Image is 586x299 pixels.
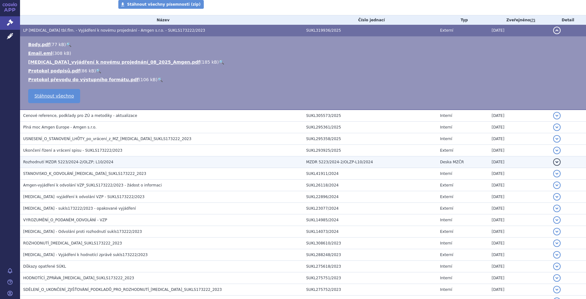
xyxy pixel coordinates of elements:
[303,180,437,191] td: SUKL26118/2024
[440,206,453,211] span: Externí
[28,68,80,73] a: Protokol podpisů.pdf
[23,160,113,164] span: Rozhodnutí MZDR 5223/2024-2/OLZP; L10/2024
[96,68,101,73] a: 🔍
[28,51,52,56] a: Email.eml
[553,216,561,224] button: detail
[489,226,550,238] td: [DATE]
[489,168,550,180] td: [DATE]
[553,170,561,177] button: detail
[530,18,535,23] abbr: (?)
[440,276,452,280] span: Interní
[303,272,437,284] td: SUKL275751/2023
[553,239,561,247] button: detail
[28,41,580,48] li: ( )
[553,27,561,34] button: detail
[28,77,139,82] a: Protokol převodu do výstupního formátu.pdf
[303,261,437,272] td: SUKL275618/2023
[23,264,66,269] span: Důkazy opatřené SÚKL
[28,42,50,47] a: Body.pdf
[440,229,453,234] span: Externí
[553,181,561,189] button: detail
[550,15,586,25] th: Detail
[489,238,550,249] td: [DATE]
[303,122,437,133] td: SUKL295361/2025
[303,145,437,156] td: SUKL293925/2025
[489,261,550,272] td: [DATE]
[219,60,224,65] a: 🔍
[23,229,142,234] span: OTEZLA - Odvolání proti rozhodnutí sukls173222/2023
[489,203,550,214] td: [DATE]
[23,125,96,129] span: Plná moc Amgen Europe - Amgen s.r.o.
[553,263,561,270] button: detail
[489,110,550,122] td: [DATE]
[23,148,122,153] span: Ukončení řízení a vrácení spisu - SUKLS173222/2023
[303,133,437,145] td: SUKL295358/2025
[23,137,191,141] span: USNESENÍ_O_STANOVENÍ_LHŮTY_po_vrácení_z_MZ_OTEZLA_SUKLS173222_2023
[303,191,437,203] td: SUKL22896/2024
[440,113,452,118] span: Interní
[20,15,303,25] th: Název
[553,158,561,166] button: detail
[489,133,550,145] td: [DATE]
[553,193,561,201] button: detail
[28,59,580,65] li: ( )
[489,191,550,203] td: [DATE]
[23,287,222,292] span: SDĚLENÍ_O_UKONČENÍ_ZJIŠŤOVÁNÍ_PODKLADŮ_PRO_ROZHODNUTÍ_OTEZLA_SUKLS173222_2023
[28,68,580,74] li: ( )
[440,160,464,164] span: Deska MZČR
[553,147,561,154] button: detail
[23,183,162,187] span: Amgen-vyjádření k odvolání VZP_SUKLS173222/2023 - žádost o informaci
[489,284,550,296] td: [DATE]
[52,42,64,47] span: 77 kB
[23,253,148,257] span: OTEZLA - Vyjádření k hodnotící zprávě sukls173222/2023
[303,25,437,36] td: SUKL319936/2025
[303,168,437,180] td: SUKL41911/2024
[23,241,122,245] span: ROZHODNUTÍ_OTEZLA_SUKLS173222_2023
[553,123,561,131] button: detail
[489,156,550,168] td: [DATE]
[489,180,550,191] td: [DATE]
[127,2,201,7] span: Stáhnout všechny písemnosti (zip)
[28,76,580,83] li: ( )
[23,171,146,176] span: STANOVISKO_K_ODVOLÁNÍ_OTEZLA_SUKLS173222_2023
[440,218,452,222] span: Interní
[440,183,453,187] span: Externí
[553,228,561,235] button: detail
[553,205,561,212] button: detail
[82,68,94,73] span: 86 kB
[23,206,136,211] span: Otezla - sukls173222/2023 - opakované vyjádření
[553,112,561,119] button: detail
[440,28,453,33] span: Externí
[23,195,145,199] span: OTEZLA -vyjádření k odvolání VZP - SUKLS173222/2023
[489,249,550,261] td: [DATE]
[303,203,437,214] td: SUKL23077/2024
[202,60,217,65] span: 185 kB
[303,214,437,226] td: SUKL14985/2024
[440,137,452,141] span: Interní
[437,15,489,25] th: Typ
[303,15,437,25] th: Číslo jednací
[23,113,137,118] span: Cenové reference, podklady pro ZÚ a metodiky - aktualizace
[54,51,69,56] span: 308 kB
[440,241,452,245] span: Interní
[440,264,452,269] span: Interní
[303,249,437,261] td: SUKL288248/2023
[489,272,550,284] td: [DATE]
[553,286,561,293] button: detail
[553,135,561,143] button: detail
[28,50,580,56] li: ( )
[489,214,550,226] td: [DATE]
[489,25,550,36] td: [DATE]
[303,110,437,122] td: SUKL305573/2025
[440,148,453,153] span: Externí
[440,125,452,129] span: Interní
[489,122,550,133] td: [DATE]
[440,171,452,176] span: Interní
[23,276,134,280] span: HODNOTÍCÍ_ZPRÁVA_OTEZLA_SUKLS173222_2023
[553,251,561,259] button: detail
[553,274,561,282] button: detail
[141,77,156,82] span: 106 kB
[303,284,437,296] td: SUKL275752/2023
[303,238,437,249] td: SUKL308610/2023
[23,218,107,222] span: VYROZUMĚNÍ_O_PODANÉM_ODVOLÁNÍ - VZP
